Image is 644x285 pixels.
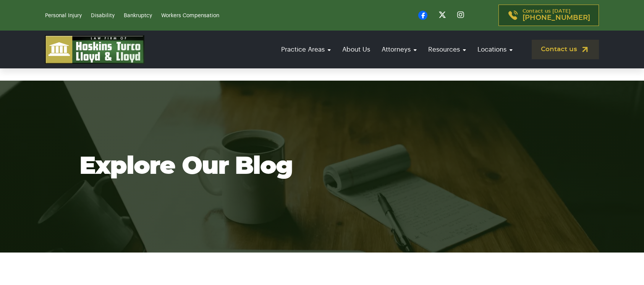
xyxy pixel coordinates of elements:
[523,9,590,22] p: Contact us [DATE]
[45,35,144,64] img: logo
[424,39,470,60] a: Resources
[45,13,82,18] a: Personal Injury
[338,39,374,60] a: About Us
[498,5,599,26] a: Contact us [DATE][PHONE_NUMBER]
[532,40,599,59] a: Contact us
[378,39,421,60] a: Attorneys
[91,13,115,18] a: Disability
[277,39,335,60] a: Practice Areas
[124,13,152,18] a: Bankruptcy
[474,39,516,60] a: Locations
[523,14,590,22] span: [PHONE_NUMBER]
[79,153,565,180] h1: Explore Our Blog
[161,13,219,18] a: Workers Compensation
